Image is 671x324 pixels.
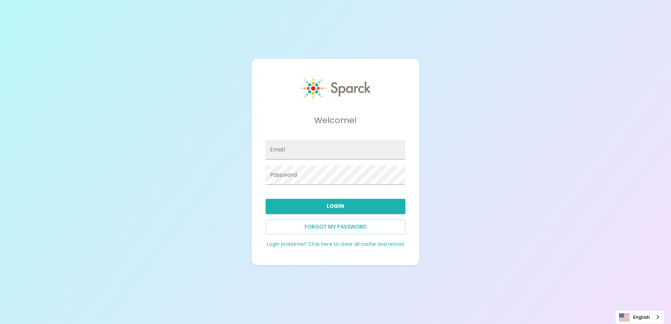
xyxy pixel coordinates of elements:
[615,310,664,324] aside: Language selected: English
[301,76,371,101] img: Sparck logo
[266,220,405,234] button: Forgot my password
[267,241,404,248] a: Login problems? Click here to clear all cache and reload
[615,310,664,324] div: Language
[266,199,405,214] button: Login
[266,115,405,126] h5: Welcome!
[616,311,664,324] a: English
